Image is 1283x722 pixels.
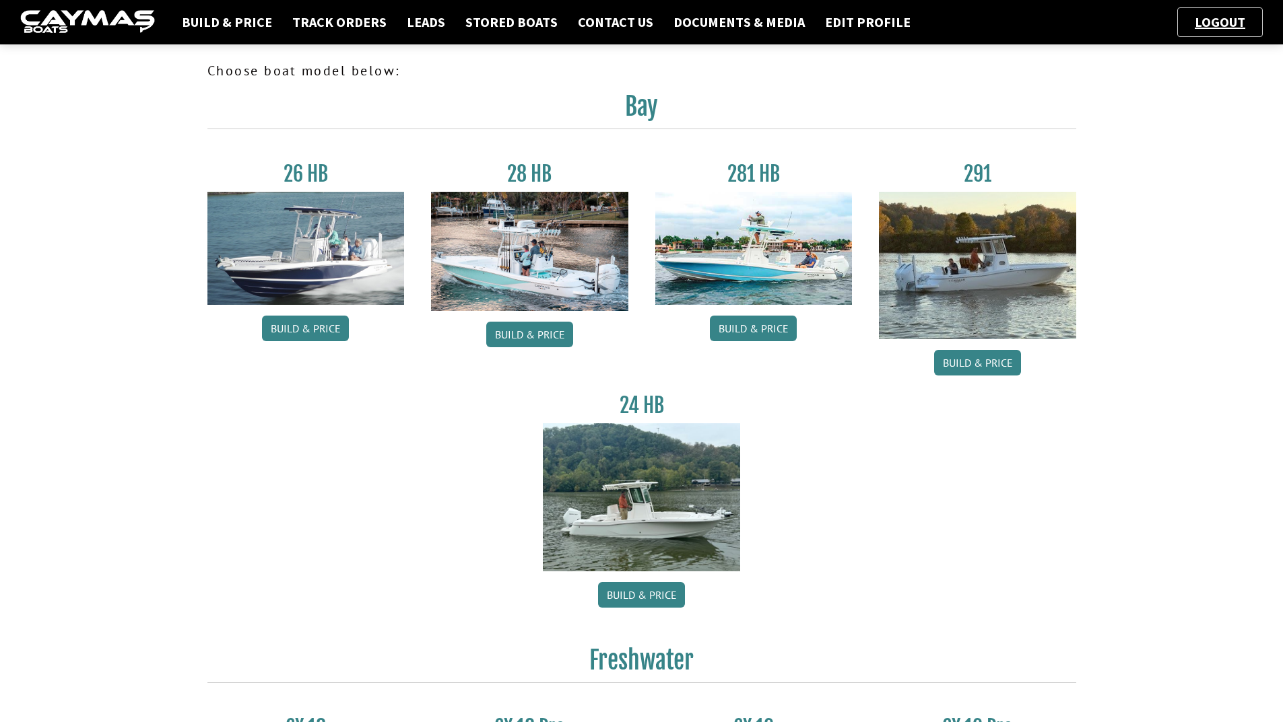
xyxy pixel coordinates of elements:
[879,192,1076,339] img: 291_Thumbnail.jpg
[486,322,573,347] a: Build & Price
[543,393,740,418] h3: 24 HB
[1188,13,1252,30] a: Logout
[655,192,853,305] img: 28-hb-twin.jpg
[431,161,628,186] h3: 28 HB
[400,13,452,31] a: Leads
[710,316,797,341] a: Build & Price
[655,161,853,186] h3: 281 HB
[207,92,1076,129] h2: Bay
[262,316,349,341] a: Build & Price
[431,192,628,311] img: 28_hb_thumbnail_for_caymas_connect.jpg
[879,161,1076,186] h3: 291
[934,350,1021,375] a: Build & Price
[207,645,1076,683] h2: Freshwater
[667,13,812,31] a: Documents & Media
[175,13,279,31] a: Build & Price
[207,61,1076,81] p: Choose boat model below:
[286,13,393,31] a: Track Orders
[459,13,564,31] a: Stored Boats
[207,161,405,186] h3: 26 HB
[207,192,405,305] img: 26_new_photo_resized.jpg
[543,423,740,571] img: 24_HB_thumbnail.jpg
[20,10,155,35] img: caymas-dealer-connect-2ed40d3bc7270c1d8d7ffb4b79bf05adc795679939227970def78ec6f6c03838.gif
[818,13,917,31] a: Edit Profile
[598,582,685,608] a: Build & Price
[571,13,660,31] a: Contact Us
